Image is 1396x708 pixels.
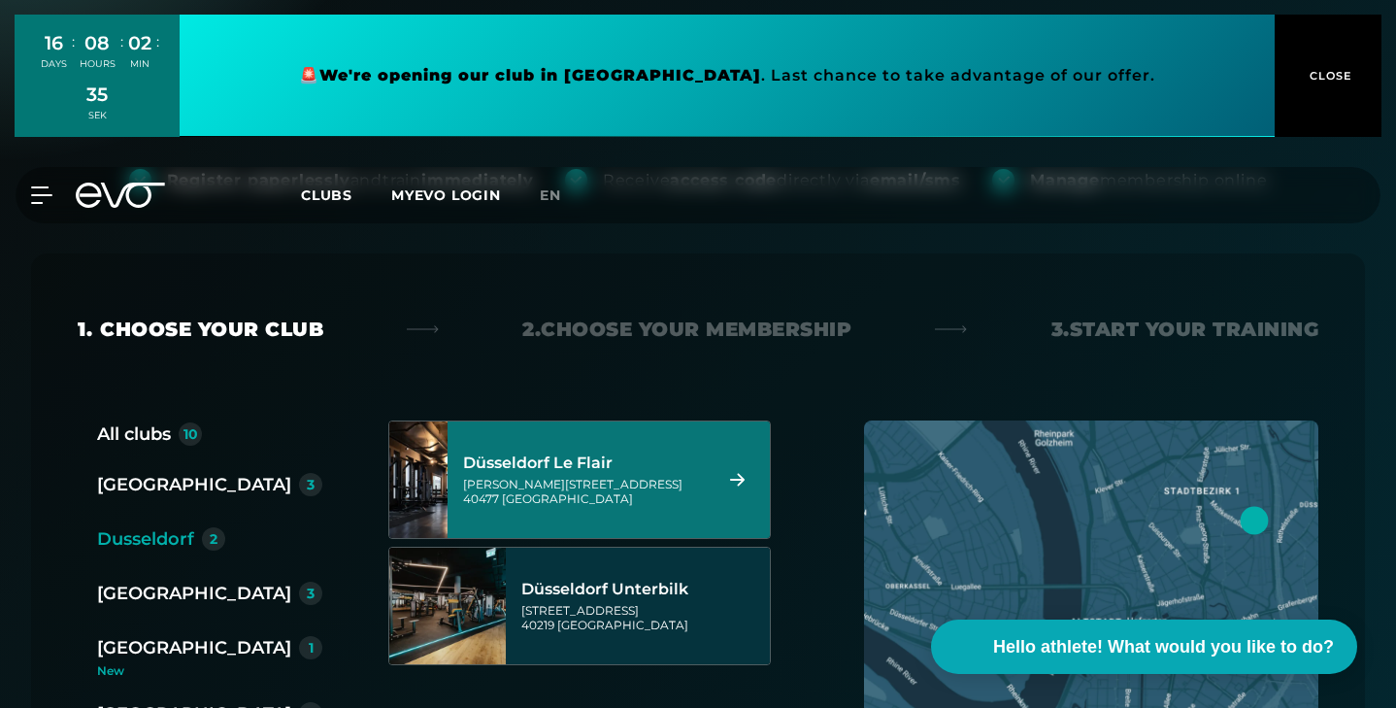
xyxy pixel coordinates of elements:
font: 2 [210,530,217,548]
font: Choose your club [100,318,323,341]
font: [GEOGRAPHIC_DATA] [502,491,633,506]
font: 1 [309,639,314,657]
a: MYEVO LOGIN [391,186,501,204]
font: Düsseldorf Le Flair [463,454,613,472]
button: CLOSE [1275,15,1381,137]
font: CLOSE [1310,69,1352,83]
font: [PERSON_NAME][STREET_ADDRESS] [463,477,682,491]
font: 16 [45,31,63,54]
font: Dusseldorf [97,528,194,550]
font: [GEOGRAPHIC_DATA] [97,583,291,604]
font: Choose your membership [541,318,851,341]
font: Start your training [1070,318,1319,341]
font: New [97,663,124,678]
font: 40219 [521,618,554,632]
button: Hello athlete! What would you like to do? [931,620,1357,674]
a: Clubs [301,185,391,204]
font: [STREET_ADDRESS] [521,603,639,618]
font: 3. [1051,318,1070,341]
font: 08 [84,31,110,54]
font: 1. [78,318,92,341]
font: 10 [183,425,198,443]
font: [GEOGRAPHIC_DATA] [97,474,291,495]
img: Düsseldorf Le Flair [360,421,477,538]
font: 3 [307,585,315,602]
font: Hello athlete! What would you like to do? [993,637,1334,657]
img: Düsseldorf Unterbilk [389,548,506,664]
font: [GEOGRAPHIC_DATA] [97,637,291,658]
font: DAYS [41,58,67,69]
a: en [540,185,584,207]
div: 35 [86,81,108,109]
font: 2. [522,318,541,341]
font: : [120,32,123,51]
font: 02 [128,31,151,54]
font: 3 [307,476,315,493]
font: : [72,32,75,51]
font: SEK [88,110,107,120]
font: en [540,186,561,204]
font: HOURS [80,58,116,69]
font: All clubs [97,423,171,445]
font: Clubs [301,186,352,204]
font: 40477 [463,491,499,506]
font: MIN [130,58,150,69]
font: [GEOGRAPHIC_DATA] [557,618,688,632]
font: : [156,32,159,51]
font: Düsseldorf Unterbilk [521,580,688,598]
